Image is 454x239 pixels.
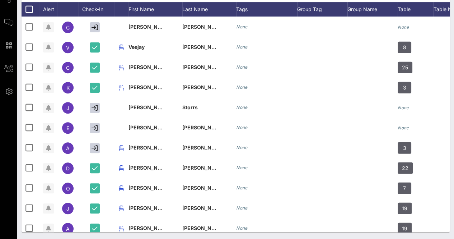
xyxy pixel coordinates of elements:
[182,225,225,231] span: [PERSON_NAME]
[182,2,236,17] div: Last Name
[128,104,171,110] span: [PERSON_NAME]
[236,125,248,130] i: None
[236,2,297,17] div: Tags
[236,185,248,190] i: None
[182,185,225,191] span: [PERSON_NAME]
[182,44,225,50] span: [PERSON_NAME]
[347,2,398,17] div: Group Name
[66,24,70,31] span: C
[398,24,409,30] i: None
[398,125,409,130] i: None
[39,2,57,17] div: Alert
[66,125,69,131] span: E
[182,84,225,90] span: [PERSON_NAME]
[403,142,406,154] span: 3
[128,2,182,17] div: First Name
[236,64,248,70] i: None
[402,162,408,174] span: 22
[402,203,407,214] span: 19
[128,144,171,151] span: [PERSON_NAME]
[128,124,171,130] span: [PERSON_NAME]
[66,105,69,111] span: J
[128,225,171,231] span: [PERSON_NAME]
[66,206,69,212] span: J
[66,226,70,232] span: A
[66,45,70,51] span: V
[66,85,70,91] span: K
[403,183,406,194] span: 7
[128,185,171,191] span: [PERSON_NAME]
[236,44,248,50] i: None
[128,205,171,211] span: [PERSON_NAME]
[236,145,248,150] i: None
[297,2,347,17] div: Group Tag
[398,105,409,110] i: None
[128,165,171,171] span: [PERSON_NAME]
[236,205,248,211] i: None
[182,24,225,30] span: [PERSON_NAME]
[66,65,70,71] span: C
[236,165,248,170] i: None
[182,205,225,211] span: [PERSON_NAME]
[236,24,248,29] i: None
[236,105,248,110] i: None
[402,223,407,234] span: 19
[403,42,406,53] span: 8
[182,64,225,70] span: [PERSON_NAME]
[66,165,70,171] span: D
[182,104,198,110] span: Storrs
[128,44,145,50] span: Veejay
[78,2,114,17] div: Check-In
[128,64,171,70] span: [PERSON_NAME]
[402,62,408,73] span: 25
[128,24,171,30] span: [PERSON_NAME]
[236,225,248,231] i: None
[182,165,225,171] span: [PERSON_NAME]
[403,82,406,93] span: 3
[128,84,171,90] span: [PERSON_NAME]
[398,2,434,17] div: Table
[66,145,70,151] span: A
[182,144,225,151] span: [PERSON_NAME]
[236,84,248,90] i: None
[66,185,70,192] span: O
[182,124,225,130] span: [PERSON_NAME]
